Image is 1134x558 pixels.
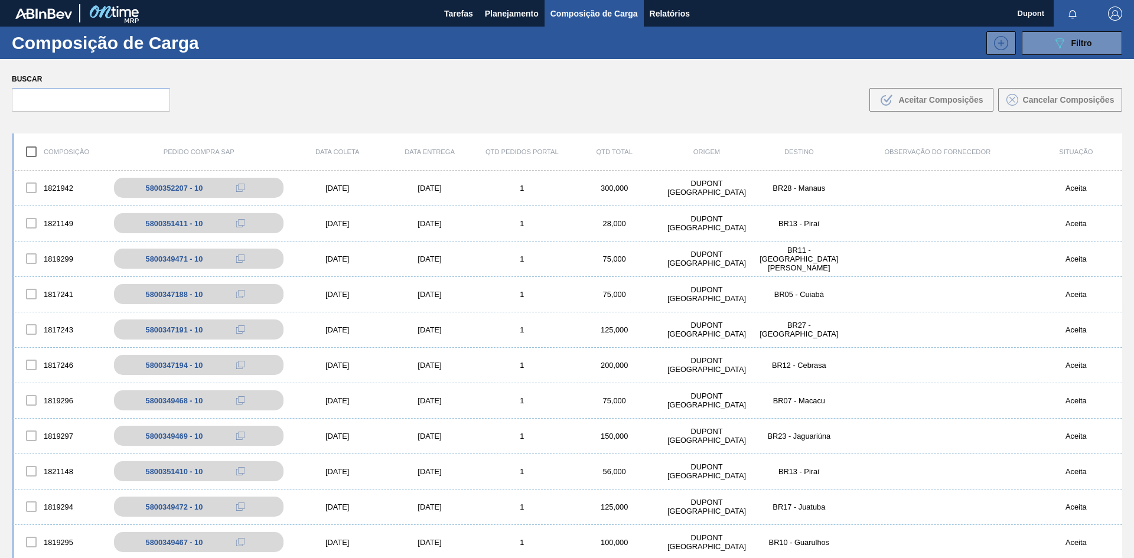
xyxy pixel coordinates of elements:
span: Planejamento [485,6,539,21]
div: Aceita [1030,254,1122,263]
div: Copiar [229,181,252,195]
div: 1821942 [14,175,106,200]
div: Aceita [1030,184,1122,192]
div: 1 [476,538,568,547]
div: BR12 - Cebrasa [753,361,845,370]
div: BR13 - Piraí [753,219,845,228]
div: [DATE] [291,290,383,299]
div: DUPONT BRASIL [660,285,752,303]
div: 1817246 [14,353,106,377]
div: 28,000 [568,219,660,228]
div: 1 [476,467,568,476]
div: 200,000 [568,361,660,370]
div: 56,000 [568,467,660,476]
div: 1 [476,290,568,299]
div: Copiar [229,216,252,230]
div: Data coleta [291,148,383,155]
div: Aceita [1030,290,1122,299]
div: 1 [476,361,568,370]
img: TNhmsLtSVTkK8tSr43FrP2fwEKptu5GPRR3wAAAABJRU5ErkJggg== [15,8,72,19]
span: Relatórios [650,6,690,21]
div: [DATE] [383,254,475,263]
div: 5800349468 - 10 [146,396,203,405]
label: Buscar [12,71,170,88]
div: [DATE] [291,254,383,263]
div: [DATE] [383,325,475,334]
div: [DATE] [383,290,475,299]
div: Copiar [229,464,252,478]
div: [DATE] [291,396,383,405]
div: Copiar [229,393,252,407]
div: 5800351410 - 10 [146,467,203,476]
div: 5800349472 - 10 [146,502,203,511]
div: [DATE] [291,361,383,370]
div: 1819295 [14,530,106,554]
div: 5800352207 - 10 [146,184,203,192]
div: [DATE] [291,219,383,228]
div: 1821148 [14,459,106,484]
div: 150,000 [568,432,660,440]
div: Aceita [1030,502,1122,511]
div: Nova Composição [980,31,1016,55]
div: BR17 - Juatuba [753,502,845,511]
div: [DATE] [383,184,475,192]
div: Copiar [229,535,252,549]
div: DUPONT BRASIL [660,250,752,267]
div: 5800349471 - 10 [146,254,203,263]
div: [DATE] [291,467,383,476]
div: [DATE] [383,219,475,228]
div: Pedido Compra SAP [106,148,291,155]
div: BR07 - Macacu [753,396,845,405]
div: 1819294 [14,494,106,519]
div: DUPONT BRASIL [660,356,752,374]
div: Aceita [1030,467,1122,476]
div: [DATE] [291,325,383,334]
div: Data entrega [383,148,475,155]
div: 1 [476,219,568,228]
span: Cancelar Composições [1023,95,1115,105]
div: Qtd Total [568,148,660,155]
div: 1819296 [14,388,106,413]
div: 300,000 [568,184,660,192]
span: Filtro [1071,38,1092,48]
div: [DATE] [291,432,383,440]
div: Origem [660,148,752,155]
button: Filtro [1022,31,1122,55]
div: 5800351411 - 10 [146,219,203,228]
div: [DATE] [383,502,475,511]
div: [DATE] [383,432,475,440]
div: 1817243 [14,317,106,342]
img: Logout [1108,6,1122,21]
div: 125,000 [568,502,660,511]
div: 75,000 [568,254,660,263]
div: 5800347188 - 10 [146,290,203,299]
div: 5800347191 - 10 [146,325,203,334]
div: Aceita [1030,325,1122,334]
div: 1821149 [14,211,106,236]
div: 1 [476,184,568,192]
div: 5800349469 - 10 [146,432,203,440]
div: DUPONT BRASIL [660,498,752,515]
div: Copiar [229,429,252,443]
div: DUPONT BRASIL [660,462,752,480]
div: DUPONT BRASIL [660,321,752,338]
div: 1817241 [14,282,106,306]
div: 1 [476,325,568,334]
div: BR13 - Piraí [753,467,845,476]
div: Situação [1030,148,1122,155]
div: 1 [476,432,568,440]
div: 75,000 [568,396,660,405]
div: Aceita [1030,538,1122,547]
div: Copiar [229,252,252,266]
div: BR27 - Nova Minas [753,321,845,338]
div: [DATE] [383,361,475,370]
span: Composição de Carga [550,6,638,21]
div: [DATE] [291,538,383,547]
div: Copiar [229,358,252,372]
div: BR05 - Cuiabá [753,290,845,299]
span: Tarefas [444,6,473,21]
div: Copiar [229,322,252,337]
div: [DATE] [383,538,475,547]
div: BR11 - São Luís [753,246,845,272]
div: Aceita [1030,396,1122,405]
